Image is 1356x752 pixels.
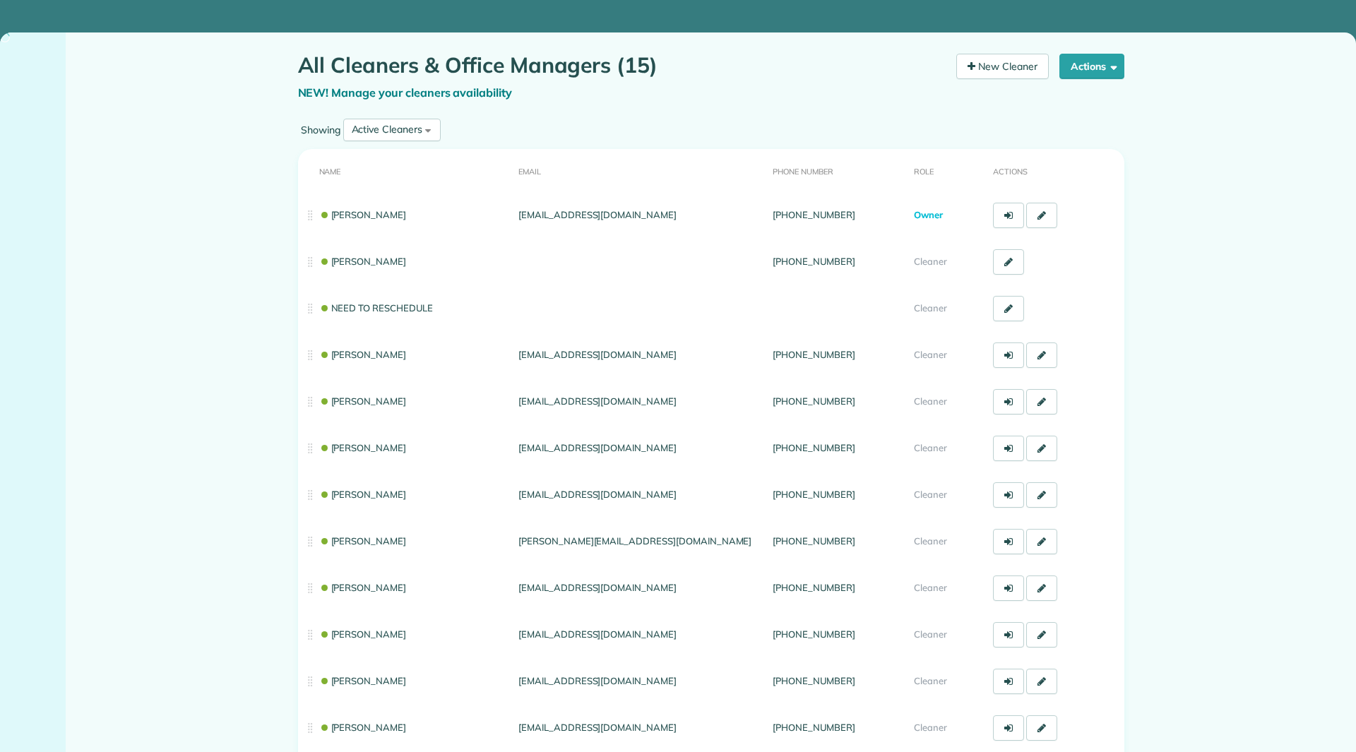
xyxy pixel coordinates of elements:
[319,535,407,547] a: [PERSON_NAME]
[298,123,343,137] label: Showing
[319,675,407,686] a: [PERSON_NAME]
[298,149,513,192] th: Name
[773,442,855,453] a: [PHONE_NUMBER]
[319,302,433,314] a: NEED TO RESCHEDULE
[319,489,407,500] a: [PERSON_NAME]
[773,628,855,640] a: [PHONE_NUMBER]
[513,611,767,658] td: [EMAIL_ADDRESS][DOMAIN_NAME]
[319,628,407,640] a: [PERSON_NAME]
[914,628,947,640] span: Cleaner
[914,675,947,686] span: Cleaner
[773,489,855,500] a: [PHONE_NUMBER]
[513,518,767,565] td: [PERSON_NAME][EMAIL_ADDRESS][DOMAIN_NAME]
[914,442,947,453] span: Cleaner
[914,489,947,500] span: Cleaner
[513,565,767,611] td: [EMAIL_ADDRESS][DOMAIN_NAME]
[319,209,407,220] a: [PERSON_NAME]
[773,256,855,267] a: [PHONE_NUMBER]
[513,332,767,378] td: [EMAIL_ADDRESS][DOMAIN_NAME]
[773,349,855,360] a: [PHONE_NUMBER]
[513,425,767,472] td: [EMAIL_ADDRESS][DOMAIN_NAME]
[908,149,987,192] th: Role
[767,149,908,192] th: Phone number
[914,256,947,267] span: Cleaner
[319,442,407,453] a: [PERSON_NAME]
[513,378,767,425] td: [EMAIL_ADDRESS][DOMAIN_NAME]
[1059,54,1124,79] button: Actions
[773,722,855,733] a: [PHONE_NUMBER]
[319,582,407,593] a: [PERSON_NAME]
[914,582,947,593] span: Cleaner
[914,302,947,314] span: Cleaner
[298,54,946,77] h1: All Cleaners & Office Managers (15)
[914,209,943,220] span: Owner
[914,349,947,360] span: Cleaner
[319,395,407,407] a: [PERSON_NAME]
[773,209,855,220] a: [PHONE_NUMBER]
[773,582,855,593] a: [PHONE_NUMBER]
[319,722,407,733] a: [PERSON_NAME]
[319,349,407,360] a: [PERSON_NAME]
[956,54,1049,79] a: New Cleaner
[319,256,407,267] a: [PERSON_NAME]
[773,535,855,547] a: [PHONE_NUMBER]
[987,149,1124,192] th: Actions
[914,395,947,407] span: Cleaner
[513,149,767,192] th: Email
[513,658,767,705] td: [EMAIL_ADDRESS][DOMAIN_NAME]
[513,705,767,751] td: [EMAIL_ADDRESS][DOMAIN_NAME]
[352,122,422,137] div: Active Cleaners
[513,472,767,518] td: [EMAIL_ADDRESS][DOMAIN_NAME]
[513,192,767,239] td: [EMAIL_ADDRESS][DOMAIN_NAME]
[298,85,513,100] a: NEW! Manage your cleaners availability
[914,535,947,547] span: Cleaner
[773,395,855,407] a: [PHONE_NUMBER]
[914,722,947,733] span: Cleaner
[773,675,855,686] a: [PHONE_NUMBER]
